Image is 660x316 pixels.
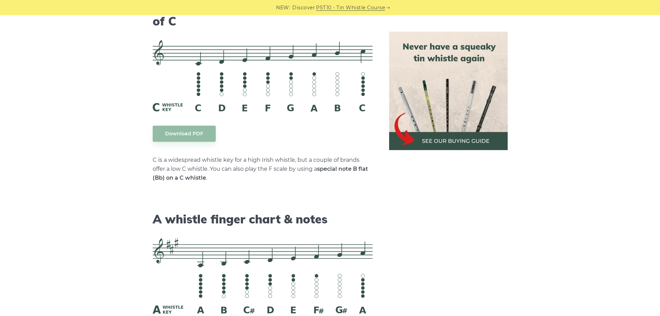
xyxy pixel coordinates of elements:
span: NEW: [276,4,290,12]
span: Discover [292,4,315,12]
img: A Whistle Fingering Chart And Notes [153,238,373,314]
img: tin whistle buying guide [389,32,508,150]
h2: A whistle finger chart & notes [153,212,373,227]
a: Download PDF [153,126,216,142]
h2: Tin whistle finger chart & notes – key of C [153,0,373,29]
a: PST10 - Tin Whistle Course [316,4,385,12]
p: C is a widespread whistle key for a high Irish whistle, but a couple of brands offer a low C whis... [153,156,373,182]
img: C Whistle Fingering Chart And Notes [153,40,373,112]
